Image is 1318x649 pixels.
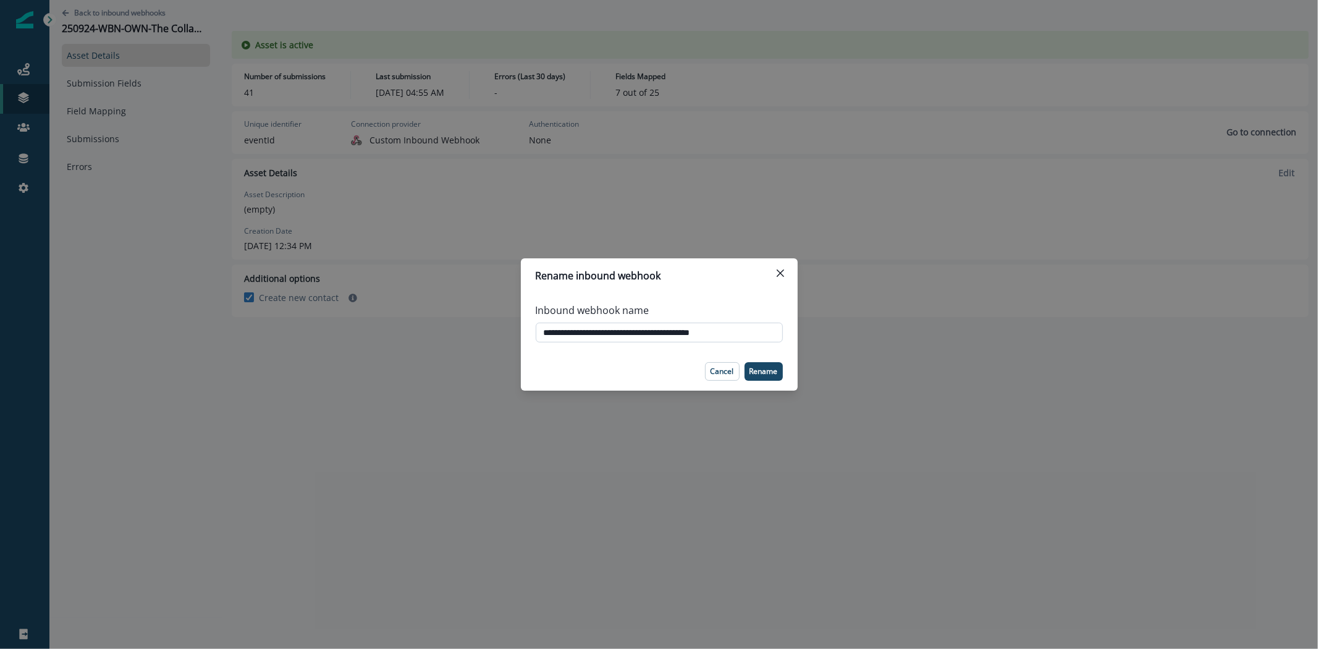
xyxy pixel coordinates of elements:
p: Rename inbound webhook [536,268,661,283]
p: Cancel [711,367,734,376]
p: Inbound webhook name [536,303,649,318]
button: Close [771,263,790,283]
p: Rename [750,367,778,376]
button: Rename [745,362,783,381]
button: Cancel [705,362,740,381]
